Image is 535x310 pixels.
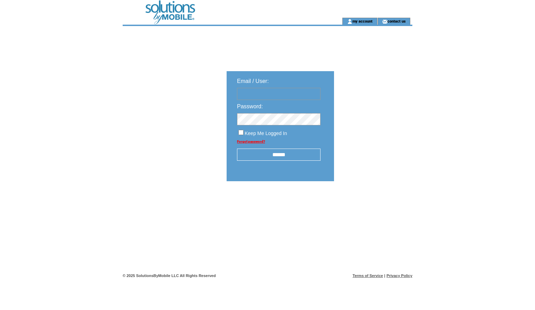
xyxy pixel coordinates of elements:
[382,19,387,24] img: contact_us_icon.gif;jsessionid=E57C55756612202D1770DB6364DFF10B
[354,199,389,207] img: transparent.png;jsessionid=E57C55756612202D1770DB6364DFF10B
[384,274,385,278] span: |
[347,19,352,24] img: account_icon.gif;jsessionid=E57C55756612202D1770DB6364DFF10B
[237,78,269,84] span: Email / User:
[237,140,265,143] a: Forgot password?
[353,274,383,278] a: Terms of Service
[237,103,263,109] span: Password:
[123,274,216,278] span: © 2025 SolutionsByMobile LLC All Rights Reserved
[386,274,412,278] a: Privacy Policy
[387,19,406,23] a: contact us
[352,19,372,23] a: my account
[245,131,287,136] span: Keep Me Logged In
